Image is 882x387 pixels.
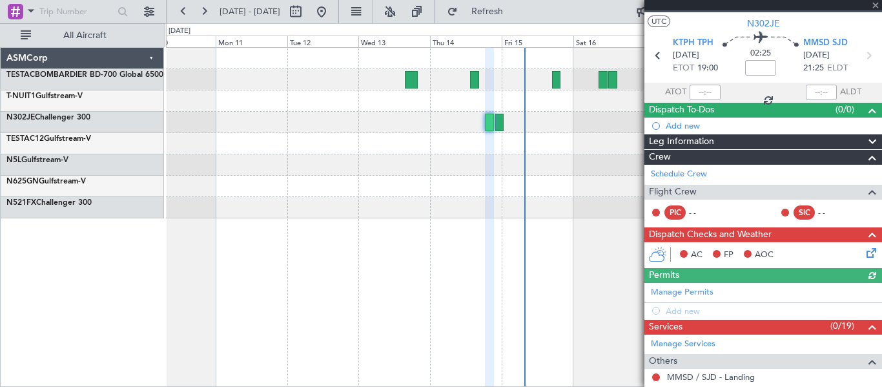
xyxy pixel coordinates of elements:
div: SIC [794,205,815,220]
span: ELDT [827,62,848,75]
span: N521FX [6,199,36,207]
div: Wed 13 [358,36,430,47]
div: Add new [666,120,876,131]
span: 19:00 [697,62,718,75]
span: ETOT [673,62,694,75]
div: - - [818,207,847,218]
a: N625GNGulfstream-V [6,178,86,185]
span: Dispatch To-Dos [649,103,714,118]
span: All Aircraft [34,31,136,40]
a: TESTACBOMBARDIER BD-700 Global 6500 [6,71,163,79]
div: Mon 11 [216,36,287,47]
span: Crew [649,150,671,165]
span: [DATE] [803,49,830,62]
a: N521FXChallenger 300 [6,199,92,207]
div: PIC [664,205,686,220]
span: Others [649,354,677,369]
div: - - [689,207,718,218]
button: Refresh [441,1,518,22]
span: ALDT [840,86,861,99]
span: (0/0) [836,103,854,116]
a: N5LGulfstream-V [6,156,68,164]
span: KTPH TPH [673,37,713,50]
span: N302JE [747,17,780,30]
span: [DATE] - [DATE] [220,6,280,17]
span: MMSD SJD [803,37,848,50]
a: TESTAC12Gulfstream-V [6,135,91,143]
div: [DATE] [169,26,190,37]
span: ATOT [665,86,686,99]
a: Manage Services [651,338,715,351]
span: AC [691,249,703,262]
div: Thu 14 [430,36,502,47]
span: N625GN [6,178,39,185]
span: TESTAC [6,71,35,79]
div: Tue 12 [287,36,359,47]
span: N5L [6,156,21,164]
span: N302JE [6,114,35,121]
a: T-NUIT1Gulfstream-V [6,92,83,100]
span: (0/19) [830,319,854,333]
a: N302JEChallenger 300 [6,114,90,121]
span: Services [649,320,682,335]
input: Trip Number [39,2,114,21]
span: Leg Information [649,134,714,149]
span: FP [724,249,733,262]
button: All Aircraft [14,25,140,46]
a: MMSD / SJD - Landing [667,371,755,382]
span: Dispatch Checks and Weather [649,227,772,242]
span: AOC [755,249,774,262]
div: Sun 10 [144,36,216,47]
span: [DATE] [673,49,699,62]
a: Schedule Crew [651,168,707,181]
span: 21:25 [803,62,824,75]
span: Flight Crew [649,185,697,200]
span: T-NUIT1 [6,92,36,100]
span: TESTAC12 [6,135,44,143]
div: Sat 16 [573,36,645,47]
button: UTC [648,16,670,27]
span: Refresh [460,7,515,16]
div: Fri 15 [502,36,573,47]
span: 02:25 [750,47,771,60]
